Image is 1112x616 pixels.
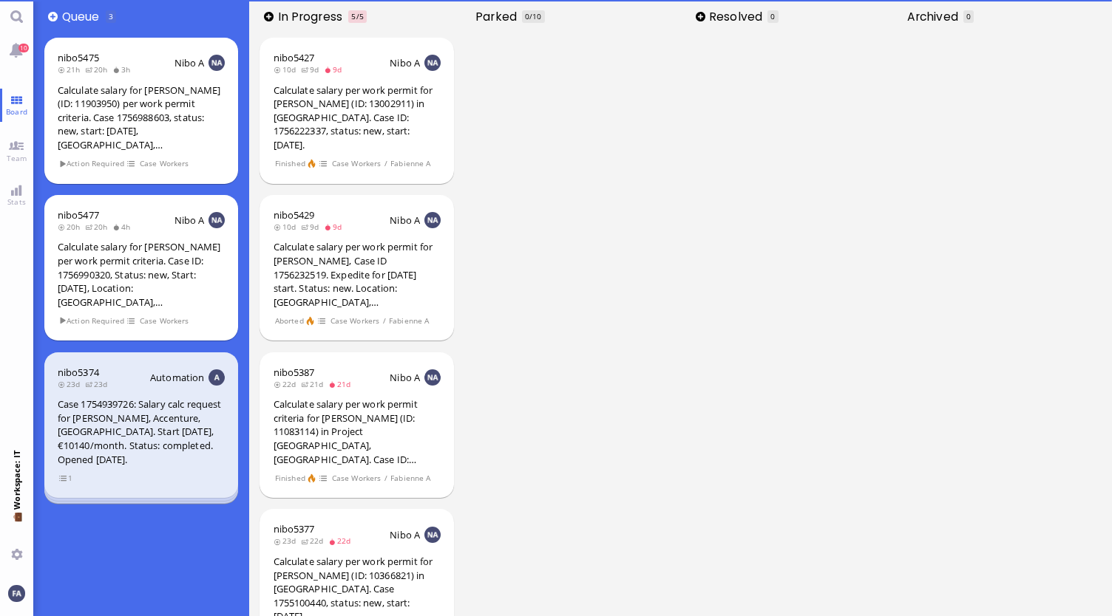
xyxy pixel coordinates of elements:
[208,212,225,228] img: NA
[150,371,204,384] span: Automation
[301,379,328,389] span: 21d
[424,369,441,386] img: NA
[264,12,274,21] button: Add
[3,153,31,163] span: Team
[328,535,356,546] span: 22d
[301,535,328,546] span: 22d
[58,64,85,75] span: 21h
[2,106,31,117] span: Board
[384,157,388,170] span: /
[274,240,441,309] div: Calculate salary per work permit for [PERSON_NAME], Case ID 1756232519. Expedite for [DATE] start...
[301,222,324,232] span: 9d
[112,64,135,75] span: 3h
[390,56,420,69] span: Nibo A
[424,212,441,228] img: NA
[907,8,963,25] span: Archived
[274,64,301,75] span: 10d
[696,12,705,21] button: Add
[388,315,430,327] span: Fabienne A
[11,510,22,543] span: 💼 Workspace: IT
[475,8,521,25] span: Parked
[709,8,767,25] span: Resolved
[328,379,356,389] span: 21d
[58,208,99,222] a: nibo5477
[356,11,364,21] span: /5
[85,379,112,389] span: 23d
[208,55,225,71] img: NA
[85,64,112,75] span: 20h
[301,64,324,75] span: 9d
[85,222,112,232] span: 20h
[274,535,301,546] span: 23d
[424,55,441,71] img: NA
[390,472,431,485] span: Fabienne A
[966,11,971,21] span: 0
[529,11,541,21] span: /10
[112,222,135,232] span: 4h
[330,315,380,327] span: Case Workers
[274,222,301,232] span: 10d
[58,83,225,152] div: Calculate salary for [PERSON_NAME] (ID: 11903950) per work permit criteria. Case 1756988603, stat...
[109,11,113,21] span: 3
[278,8,347,25] span: In progress
[274,472,305,485] span: Finished
[390,213,420,227] span: Nibo A
[390,528,420,541] span: Nibo A
[58,157,125,170] span: Action Required
[274,157,305,170] span: Finished
[274,522,315,535] a: nibo5377
[58,315,125,327] span: Action Required
[331,157,382,170] span: Case Workers
[58,240,225,309] div: Calculate salary for [PERSON_NAME] per work permit criteria. Case ID: 1756990320, Status: new, St...
[382,315,387,327] span: /
[58,51,99,64] a: nibo5475
[525,11,529,21] span: 0
[390,157,431,170] span: Fabienne A
[384,472,388,485] span: /
[274,51,315,64] a: nibo5427
[174,213,205,227] span: Nibo A
[18,44,29,52] span: 10
[139,315,189,327] span: Case Workers
[351,11,356,21] span: 5
[62,8,104,25] span: Queue
[390,371,420,384] span: Nibo A
[174,56,205,69] span: Nibo A
[324,222,347,232] span: 9d
[274,208,315,222] a: nibo5429
[58,397,225,466] div: Case 1754939726: Salary calc request for [PERSON_NAME], Accenture, [GEOGRAPHIC_DATA]. Start [DATE...
[274,366,315,379] a: nibo5387
[424,527,441,543] img: NA
[324,64,347,75] span: 9d
[139,157,189,170] span: Case Workers
[274,315,304,327] span: Aborted
[48,12,58,21] button: Add
[58,366,99,379] a: nibo5374
[58,222,85,232] span: 20h
[274,397,441,466] div: Calculate salary per work permit criteria for [PERSON_NAME] (ID: 11083114) in Project [GEOGRAPHIC...
[58,379,85,389] span: 23d
[4,196,30,207] span: Stats
[208,369,225,386] img: Aut
[58,472,73,485] span: view 1 items
[331,472,382,485] span: Case Workers
[8,585,24,601] img: You
[274,379,301,389] span: 22d
[348,10,367,23] span: In progress is overloaded
[770,11,775,21] span: 0
[274,83,441,152] div: Calculate salary per work permit for [PERSON_NAME] (ID: 13002911) in [GEOGRAPHIC_DATA]. Case ID: ...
